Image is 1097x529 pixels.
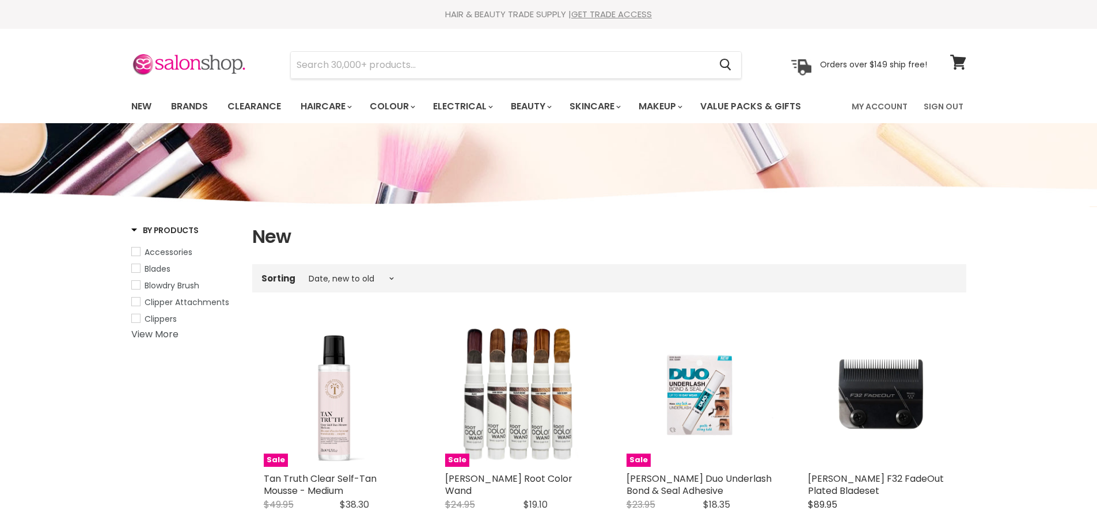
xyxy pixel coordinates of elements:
[445,498,475,511] span: $24.95
[711,52,741,78] button: Search
[292,94,359,119] a: Haircare
[445,454,469,467] span: Sale
[131,246,238,258] a: Accessories
[261,273,295,283] label: Sorting
[131,328,179,341] a: View More
[291,52,711,78] input: Search
[290,51,742,79] form: Product
[145,313,177,325] span: Clippers
[627,472,772,497] a: [PERSON_NAME] Duo Underlash Bond & Seal Adhesive
[523,498,548,511] span: $19.10
[252,224,966,249] h1: New
[361,94,422,119] a: Colour
[502,94,559,119] a: Beauty
[131,262,238,275] a: Blades
[571,8,652,20] a: GET TRADE ACCESS
[627,454,651,467] span: Sale
[703,498,730,511] span: $18.35
[627,320,773,467] a: Ardell Duo Underlash Bond & Seal Adhesive Ardell Duo Underlash Bond & Seal Adhesive Sale
[845,94,914,119] a: My Account
[340,498,369,511] span: $38.30
[117,9,981,20] div: HAIR & BEAUTY TRADE SUPPLY |
[808,320,955,467] a: Wahl F32 FadeOut Plated Bladeset Wahl F32 FadeOut Plated Bladeset
[145,280,199,291] span: Blowdry Brush
[117,90,981,123] nav: Main
[123,94,160,119] a: New
[288,320,386,467] img: Tan Truth Clear Self-Tan Mousse - Medium
[627,498,655,511] span: $23.95
[445,320,592,467] a: Jerome Russell Root Color Wand Jerome Russell Root Color Wand Sale
[145,263,170,275] span: Blades
[145,296,229,308] span: Clipper Attachments
[264,472,377,497] a: Tan Truth Clear Self-Tan Mousse - Medium
[219,94,290,119] a: Clearance
[627,320,773,467] img: Ardell Duo Underlash Bond & Seal Adhesive
[145,246,192,258] span: Accessories
[131,313,238,325] a: Clippers
[808,498,837,511] span: $89.95
[692,94,810,119] a: Value Packs & Gifts
[917,94,970,119] a: Sign Out
[131,224,199,236] h3: By Products
[808,320,955,467] img: Wahl F32 FadeOut Plated Bladeset
[561,94,628,119] a: Skincare
[445,472,572,497] a: [PERSON_NAME] Root Color Wand
[264,454,288,467] span: Sale
[630,94,689,119] a: Makeup
[445,327,592,461] img: Jerome Russell Root Color Wand
[131,296,238,309] a: Clipper Attachments
[131,279,238,292] a: Blowdry Brush
[123,90,828,123] ul: Main menu
[424,94,500,119] a: Electrical
[820,59,927,70] p: Orders over $149 ship free!
[162,94,217,119] a: Brands
[808,472,944,497] a: [PERSON_NAME] F32 FadeOut Plated Bladeset
[264,320,411,467] a: Tan Truth Clear Self-Tan Mousse - Medium Sale
[264,498,294,511] span: $49.95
